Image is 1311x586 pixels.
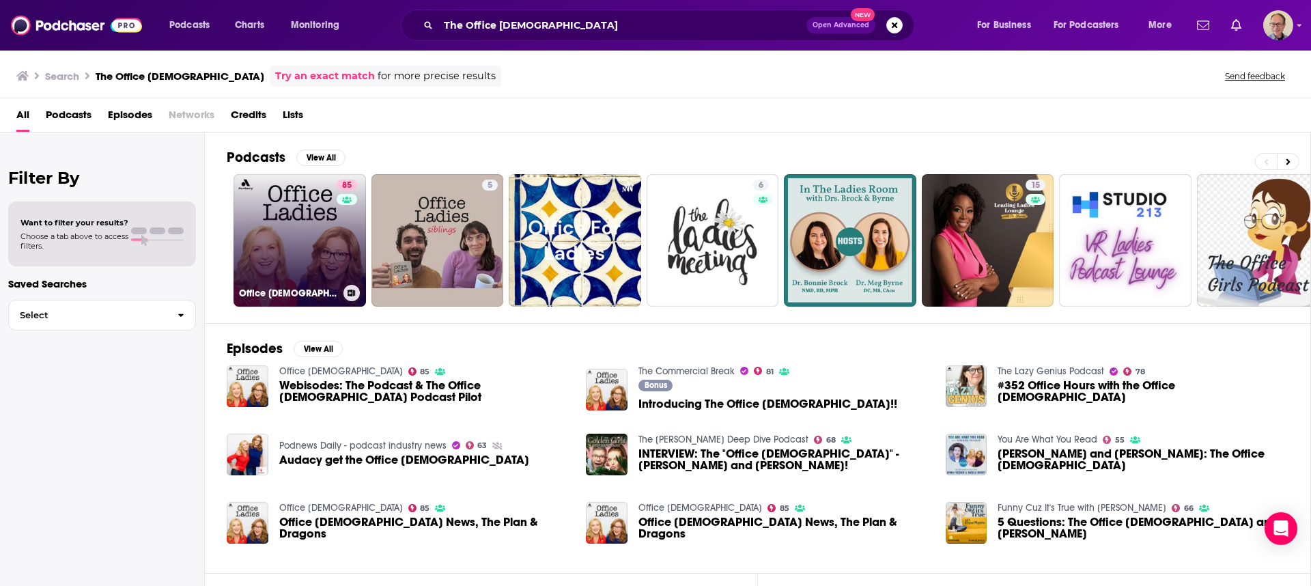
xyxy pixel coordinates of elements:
[8,300,196,331] button: Select
[226,14,272,36] a: Charts
[1172,504,1194,512] a: 66
[1148,16,1172,35] span: More
[1226,14,1247,37] a: Show notifications dropdown
[813,22,869,29] span: Open Advanced
[767,504,789,512] a: 85
[1184,505,1194,512] span: 66
[638,516,929,540] a: Office Ladies News, The Plan & Dragons
[296,150,346,166] button: View All
[279,365,403,377] a: Office Ladies
[638,398,897,410] span: Introducing The Office [DEMOGRAPHIC_DATA]!!
[1192,14,1215,37] a: Show notifications dropdown
[8,168,196,188] h2: Filter By
[998,448,1288,471] span: [PERSON_NAME] and [PERSON_NAME]: The Office [DEMOGRAPHIC_DATA]
[1263,10,1293,40] span: Logged in as tommy.lynch
[294,341,343,357] button: View All
[826,437,836,443] span: 68
[1115,437,1125,443] span: 55
[1103,436,1125,444] a: 55
[968,14,1048,36] button: open menu
[922,174,1054,307] a: 15
[408,504,430,512] a: 85
[488,179,492,193] span: 5
[291,16,339,35] span: Monitoring
[227,340,343,357] a: EpisodesView All
[946,502,987,544] img: 5 Questions: The Office Ladies and Jonathan Van Ness
[998,516,1288,540] a: 5 Questions: The Office Ladies and Jonathan Van Ness
[45,70,79,83] h3: Search
[20,232,128,251] span: Choose a tab above to access filters.
[275,68,375,84] a: Try an exact match
[235,16,264,35] span: Charts
[231,104,266,132] a: Credits
[1031,179,1040,193] span: 15
[420,369,429,375] span: 85
[46,104,91,132] a: Podcasts
[998,434,1097,445] a: You Are What You Read
[1045,14,1139,36] button: open menu
[1026,180,1045,191] a: 15
[408,367,430,376] a: 85
[1139,14,1189,36] button: open menu
[466,441,488,449] a: 63
[371,174,504,307] a: 5
[279,440,447,451] a: Podnews Daily - podcast industry news
[946,365,987,407] a: #352 Office Hours with the Office Ladies
[1263,10,1293,40] img: User Profile
[638,398,897,410] a: Introducing The Office Ladies!!
[414,10,927,41] div: Search podcasts, credits, & more...
[378,68,496,84] span: for more precise results
[638,502,762,514] a: Office Ladies
[96,70,264,83] h3: The Office [DEMOGRAPHIC_DATA]
[279,380,570,403] a: Webisodes: The Podcast & The Office Ladies Podcast Pilot
[998,502,1166,514] a: Funny Cuz It's True with Elyse Myers
[806,17,875,33] button: Open AdvancedNew
[227,365,268,407] img: Webisodes: The Podcast & The Office Ladies Podcast Pilot
[586,434,628,475] img: INTERVIEW: The "Office Ladies" - Jenna Fischer and Angela Kinsey!
[279,516,570,540] span: Office [DEMOGRAPHIC_DATA] News, The Plan & Dragons
[279,454,529,466] a: Audacy get the Office Ladies
[420,505,429,512] span: 85
[1263,10,1293,40] button: Show profile menu
[227,502,268,544] img: Office Ladies News, The Plan & Dragons
[946,434,987,475] img: Jenna Fischer and Angela Kinsey: The Office Ladies
[160,14,227,36] button: open menu
[108,104,152,132] a: Episodes
[638,365,735,377] a: The Commercial Break
[977,16,1031,35] span: For Business
[753,180,769,191] a: 6
[20,218,128,227] span: Want to filter your results?
[780,505,789,512] span: 85
[998,380,1288,403] span: #352 Office Hours with the Office [DEMOGRAPHIC_DATA]
[586,369,628,410] img: Introducing The Office Ladies!!
[482,180,498,191] a: 5
[234,174,366,307] a: 85Office [DEMOGRAPHIC_DATA]
[1054,16,1119,35] span: For Podcasters
[998,448,1288,471] a: Jenna Fischer and Angela Kinsey: The Office Ladies
[337,180,357,191] a: 85
[9,311,167,320] span: Select
[16,104,29,132] a: All
[998,516,1288,540] span: 5 Questions: The Office [DEMOGRAPHIC_DATA] and [PERSON_NAME]
[645,381,667,389] span: Bonus
[759,179,763,193] span: 6
[227,149,346,166] a: PodcastsView All
[11,12,142,38] img: Podchaser - Follow, Share and Rate Podcasts
[477,443,487,449] span: 63
[239,288,338,299] h3: Office [DEMOGRAPHIC_DATA]
[814,436,836,444] a: 68
[638,516,929,540] span: Office [DEMOGRAPHIC_DATA] News, The Plan & Dragons
[279,454,529,466] span: Audacy get the Office [DEMOGRAPHIC_DATA]
[851,8,875,21] span: New
[638,448,929,471] a: INTERVIEW: The "Office Ladies" - Jenna Fischer and Angela Kinsey!
[647,174,779,307] a: 6
[1221,70,1289,82] button: Send feedback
